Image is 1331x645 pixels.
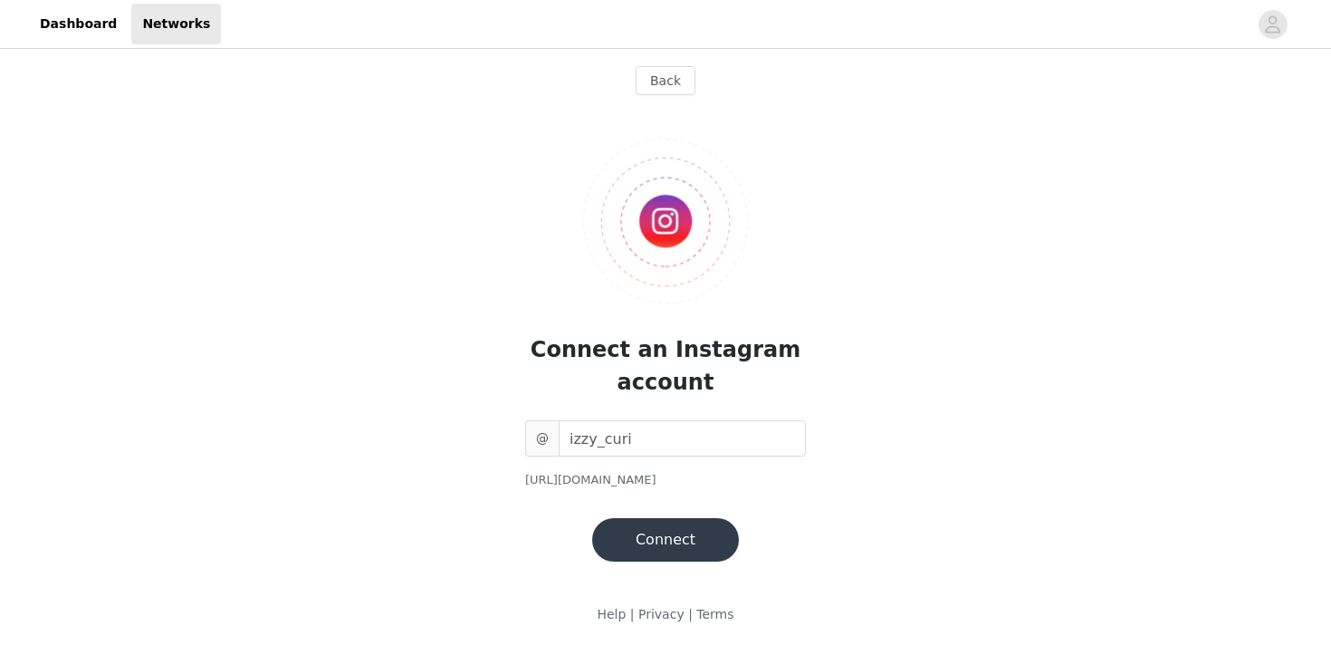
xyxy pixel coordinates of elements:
[638,607,685,621] a: Privacy
[525,420,559,457] span: @
[597,607,626,621] a: Help
[525,471,806,489] div: [URL][DOMAIN_NAME]
[583,139,749,304] img: Logo
[592,518,739,562] button: Connect
[29,4,128,44] a: Dashboard
[131,4,221,44] a: Networks
[630,607,635,621] span: |
[688,607,693,621] span: |
[636,66,695,95] button: Back
[1264,10,1281,39] div: avatar
[531,337,800,395] span: Connect an Instagram account
[559,420,806,457] input: Enter your Instagram username
[696,607,733,621] a: Terms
